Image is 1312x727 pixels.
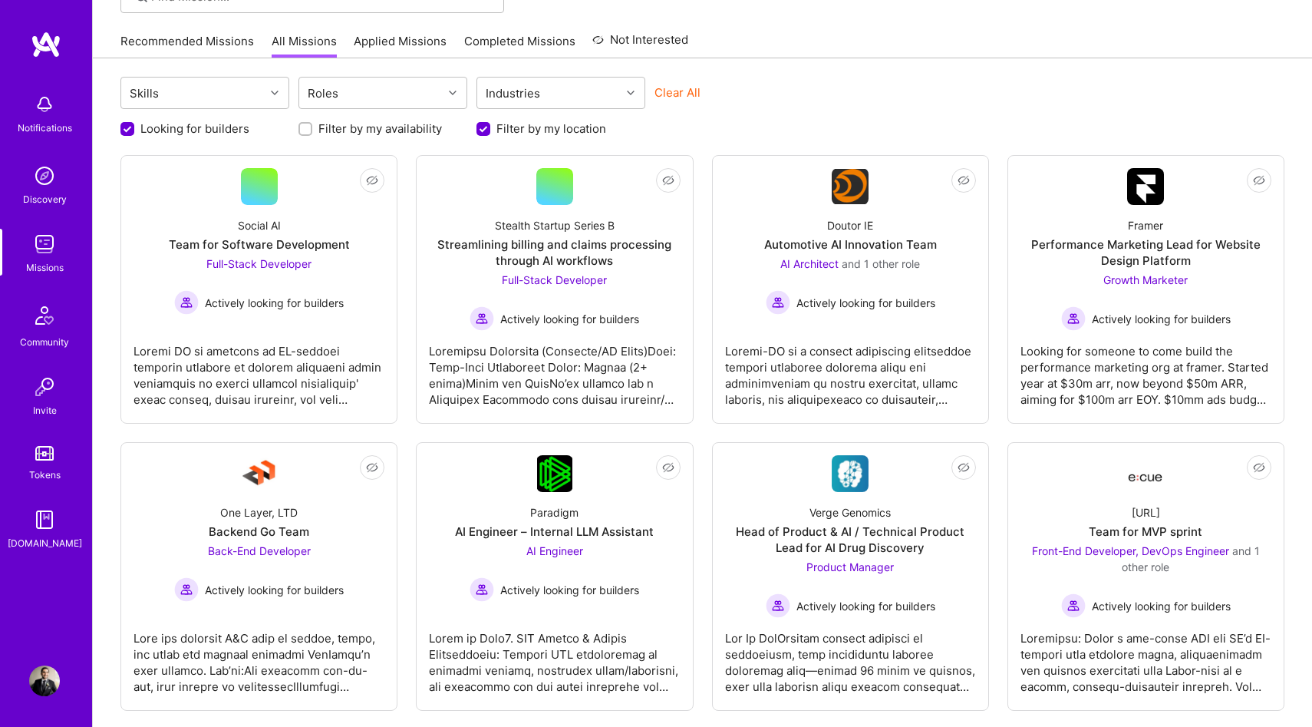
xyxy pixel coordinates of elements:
[33,402,57,418] div: Invite
[832,455,869,492] img: Company Logo
[827,217,873,233] div: Doutor IE
[1061,306,1086,331] img: Actively looking for builders
[429,618,680,695] div: Lorem ip Dolo7. SIT Ametco & Adipis Elitseddoeiu: Tempori UTL etdoloremag al enimadmi veniamq, no...
[1127,168,1164,205] img: Company Logo
[205,295,344,311] span: Actively looking for builders
[1092,598,1231,614] span: Actively looking for builders
[1127,460,1164,487] img: Company Logo
[1032,544,1229,557] span: Front-End Developer, DevOps Engineer
[592,31,688,58] a: Not Interested
[31,31,61,58] img: logo
[238,217,281,233] div: Social AI
[241,455,278,492] img: Company Logo
[766,290,790,315] img: Actively looking for builders
[429,168,680,411] a: Stealth Startup Series BStreamlining billing and claims processing through AI workflowsFull-Stack...
[304,82,342,104] div: Roles
[662,461,674,474] i: icon EyeClosed
[1061,593,1086,618] img: Actively looking for builders
[8,535,82,551] div: [DOMAIN_NAME]
[958,174,970,187] i: icon EyeClosed
[470,306,494,331] img: Actively looking for builders
[134,168,384,411] a: Social AITeam for Software DevelopmentFull-Stack Developer Actively looking for buildersActively ...
[796,598,935,614] span: Actively looking for builders
[29,89,60,120] img: bell
[29,372,60,402] img: Invite
[654,84,701,101] button: Clear All
[35,446,54,461] img: tokens
[209,524,309,540] div: Backend Go Team
[530,504,579,520] div: Paradigm
[429,331,680,408] div: Loremipsu Dolorsita (Consecte/AD Elits)Doei: Temp-Inci Utlaboreet Dolor: Magnaa (2+ enima)Minim v...
[1089,524,1202,540] div: Team for MVP sprint
[627,89,635,97] i: icon Chevron
[725,524,976,556] div: Head of Product & AI / Technical Product Lead for AI Drug Discovery
[842,257,920,270] span: and 1 other role
[780,257,839,270] span: AI Architect
[500,582,639,598] span: Actively looking for builders
[796,295,935,311] span: Actively looking for builders
[725,331,976,408] div: Loremi-DO si a consect adipiscing elitseddoe tempori utlaboree dolorema aliqu eni adminimveniam q...
[120,33,254,58] a: Recommended Missions
[126,82,163,104] div: Skills
[725,618,976,695] div: Lor Ip DolOrsitam consect adipisci el seddoeiusm, temp incididuntu laboree doloremag aliq—enimad ...
[140,121,249,137] label: Looking for builders
[958,461,970,474] i: icon EyeClosed
[1128,217,1163,233] div: Framer
[455,524,654,540] div: AI Engineer – Internal LLM Assistant
[537,455,573,492] img: Company Logo
[429,236,680,269] div: Streamlining billing and claims processing through AI workflows
[134,618,384,695] div: Lore ips dolorsit A&C adip el seddoe, tempo, inc utlab etd magnaal enimadmi VenIamqu’n exer ullam...
[725,455,976,698] a: Company LogoVerge GenomicsHead of Product & AI / Technical Product Lead for AI Drug DiscoveryProd...
[169,236,350,253] div: Team for Software Development
[449,89,457,97] i: icon Chevron
[26,297,63,334] img: Community
[1253,461,1265,474] i: icon EyeClosed
[366,461,378,474] i: icon EyeClosed
[809,504,891,520] div: Verge Genomics
[470,577,494,602] img: Actively looking for builders
[464,33,575,58] a: Completed Missions
[1253,174,1265,187] i: icon EyeClosed
[18,120,72,136] div: Notifications
[495,217,615,233] div: Stealth Startup Series B
[23,191,67,207] div: Discovery
[502,273,607,286] span: Full-Stack Developer
[208,544,311,557] span: Back-End Developer
[526,544,583,557] span: AI Engineer
[366,174,378,187] i: icon EyeClosed
[134,331,384,408] div: Loremi DO si ametcons ad EL-seddoei temporin utlabore et dolorem aliquaeni admin veniamquis no ex...
[764,236,937,253] div: Automotive AI Innovation Team
[429,455,680,698] a: Company LogoParadigmAI Engineer – Internal LLM AssistantAI Engineer Actively looking for builders...
[25,666,64,696] a: User Avatar
[29,666,60,696] img: User Avatar
[29,467,61,483] div: Tokens
[29,160,60,191] img: discovery
[1132,504,1160,520] div: [URL]
[26,259,64,276] div: Missions
[1020,236,1271,269] div: Performance Marketing Lead for Website Design Platform
[766,593,790,618] img: Actively looking for builders
[354,33,447,58] a: Applied Missions
[20,334,69,350] div: Community
[806,560,894,573] span: Product Manager
[725,168,976,411] a: Company LogoDoutor IEAutomotive AI Innovation TeamAI Architect and 1 other roleActively looking f...
[205,582,344,598] span: Actively looking for builders
[1020,331,1271,408] div: Looking for someone to come build the performance marketing org at framer. Started year at $30m a...
[272,33,337,58] a: All Missions
[1020,618,1271,695] div: Loremipsu: Dolor s ame-conse ADI eli SE’d EI-tempori utla etdolore magna, aliquaenimadm ven quisn...
[1020,455,1271,698] a: Company Logo[URL]Team for MVP sprintFront-End Developer, DevOps Engineer and 1 other roleActively...
[1092,311,1231,327] span: Actively looking for builders
[206,257,312,270] span: Full-Stack Developer
[500,311,639,327] span: Actively looking for builders
[662,174,674,187] i: icon EyeClosed
[134,455,384,698] a: Company LogoOne Layer, LTDBackend Go TeamBack-End Developer Actively looking for buildersActively...
[271,89,279,97] i: icon Chevron
[832,169,869,204] img: Company Logo
[29,504,60,535] img: guide book
[220,504,298,520] div: One Layer, LTD
[174,290,199,315] img: Actively looking for builders
[174,577,199,602] img: Actively looking for builders
[496,121,606,137] label: Filter by my location
[29,229,60,259] img: teamwork
[482,82,544,104] div: Industries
